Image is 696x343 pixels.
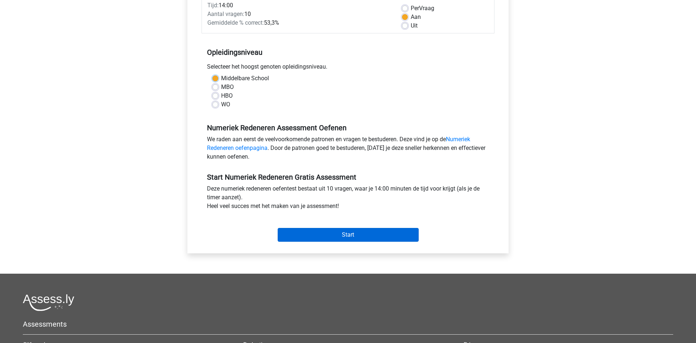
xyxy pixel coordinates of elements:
[221,91,233,100] label: HBO
[207,19,264,26] span: Gemiddelde % correct:
[202,10,397,19] div: 10
[221,100,230,109] label: WO
[411,21,418,30] label: Uit
[207,2,219,9] span: Tijd:
[411,5,419,12] span: Per
[411,13,421,21] label: Aan
[207,173,489,181] h5: Start Numeriek Redeneren Gratis Assessment
[221,74,269,83] label: Middelbare School
[202,19,397,27] div: 53,3%
[207,11,244,17] span: Aantal vragen:
[207,123,489,132] h5: Numeriek Redeneren Assessment Oefenen
[411,4,434,13] label: Vraag
[23,320,673,328] h5: Assessments
[278,228,419,242] input: Start
[23,294,74,311] img: Assessly logo
[202,184,494,213] div: Deze numeriek redeneren oefentest bestaat uit 10 vragen, waar je 14:00 minuten de tijd voor krijg...
[202,135,494,164] div: We raden aan eerst de veelvoorkomende patronen en vragen te bestuderen. Deze vind je op de . Door...
[202,1,397,10] div: 14:00
[202,62,494,74] div: Selecteer het hoogst genoten opleidingsniveau.
[207,45,489,60] h5: Opleidingsniveau
[221,83,234,91] label: MBO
